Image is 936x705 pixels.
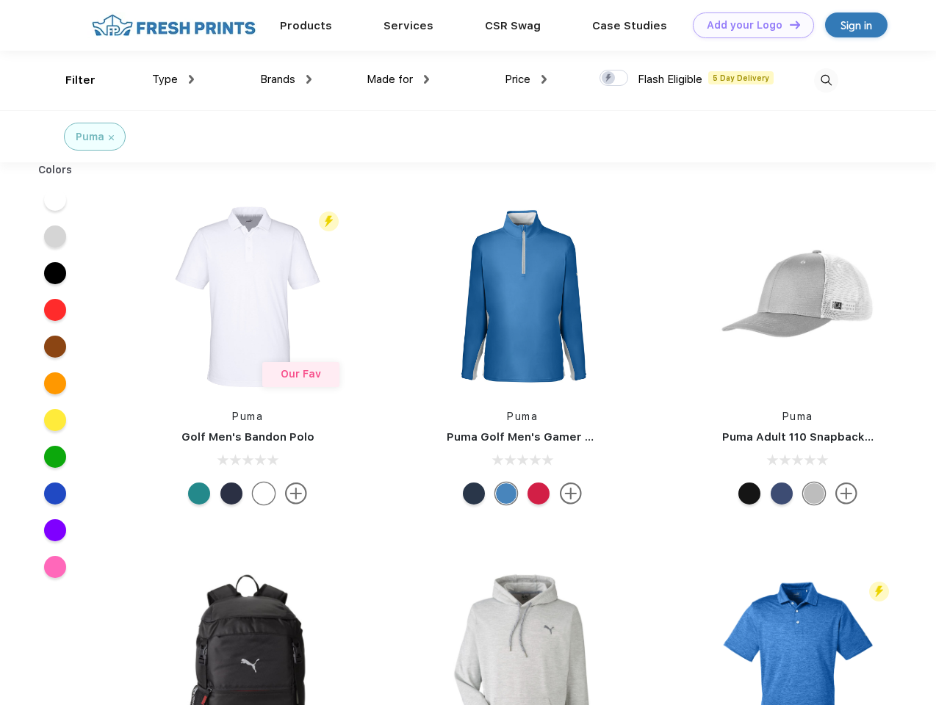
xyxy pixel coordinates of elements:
[280,19,332,32] a: Products
[109,135,114,140] img: filter_cancel.svg
[424,75,429,84] img: dropdown.png
[189,75,194,84] img: dropdown.png
[560,482,582,505] img: more.svg
[367,73,413,86] span: Made for
[27,162,84,178] div: Colors
[541,75,547,84] img: dropdown.png
[181,430,314,444] a: Golf Men's Bandon Polo
[638,73,702,86] span: Flash Eligible
[220,482,242,505] div: Navy Blazer
[708,71,774,84] span: 5 Day Delivery
[485,19,541,32] a: CSR Swag
[65,72,96,89] div: Filter
[707,19,782,32] div: Add your Logo
[700,199,896,394] img: func=resize&h=266
[425,199,620,394] img: func=resize&h=266
[76,129,104,145] div: Puma
[260,73,295,86] span: Brands
[232,411,263,422] a: Puma
[463,482,485,505] div: Navy Blazer
[87,12,260,38] img: fo%20logo%202.webp
[840,17,872,34] div: Sign in
[782,411,813,422] a: Puma
[306,75,312,84] img: dropdown.png
[152,73,178,86] span: Type
[253,482,275,505] div: Bright White
[803,482,825,505] div: Quarry with Brt Whit
[528,482,550,505] div: Ski Patrol
[869,582,889,601] img: flash_active_toggle.svg
[790,21,800,29] img: DT
[835,482,857,505] img: more.svg
[495,482,517,505] div: Bright Cobalt
[150,199,345,394] img: func=resize&h=266
[771,482,793,505] div: Peacoat Qut Shd
[285,482,307,505] img: more.svg
[319,211,339,231] img: flash_active_toggle.svg
[505,73,530,86] span: Price
[281,368,321,380] span: Our Fav
[507,411,538,422] a: Puma
[188,482,210,505] div: Green Lagoon
[384,19,433,32] a: Services
[738,482,760,505] div: Pma Blk with Pma Blk
[814,68,838,93] img: desktop_search.svg
[447,430,679,444] a: Puma Golf Men's Gamer Golf Quarter-Zip
[825,12,888,37] a: Sign in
